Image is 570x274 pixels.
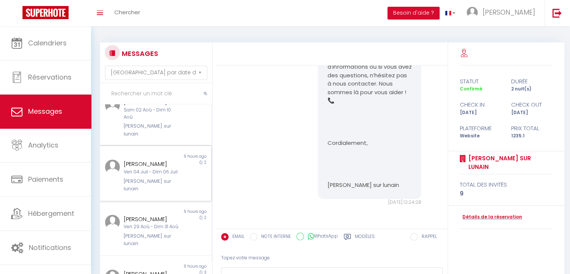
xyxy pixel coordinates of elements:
img: ... [105,98,120,113]
div: [PERSON_NAME] [124,160,179,169]
label: WhatsApp [304,233,338,241]
p: [PERSON_NAME] sur lunain [327,181,412,190]
div: 9 [460,189,553,198]
div: [PERSON_NAME] sur lunain [124,232,179,248]
label: RAPPEL [418,233,437,241]
span: Réservations [28,72,72,82]
div: 2 nuit(s) [506,86,558,93]
label: Modèles [355,233,375,242]
div: durée [506,77,558,86]
div: Tapez votre message [221,249,443,267]
img: Super Booking [22,6,69,19]
div: 9 hours ago [156,209,211,215]
img: ... [467,7,478,18]
p: Cordialement, [327,139,412,148]
span: Messages [28,107,62,116]
span: Confirmé [460,86,482,92]
img: ... [105,160,120,175]
span: 2 [204,160,206,165]
input: Rechercher un mot clé [100,83,212,104]
span: Hébergement [28,209,74,218]
a: [PERSON_NAME] sur lunain [466,154,553,172]
div: total des invités [460,180,553,189]
iframe: Chat [538,240,564,268]
img: logout [552,8,562,18]
div: [PERSON_NAME] sur lunain [124,178,179,193]
div: [DATE] [506,109,558,116]
a: Détails de la réservation [460,214,522,221]
button: Besoin d'aide ? [387,7,440,20]
div: Ven 04 Juil - Dim 06 Juil [124,169,179,176]
img: ... [105,215,120,230]
label: EMAIL [229,233,244,241]
div: [DATE] 12:24:28 [318,199,421,206]
div: statut [455,77,506,86]
span: Calendriers [28,38,67,48]
div: Ven 29 Aoû - Dim 31 Aoû [124,223,179,230]
div: [PERSON_NAME] [124,215,179,224]
div: Sam 02 Aoû - Dim 10 Aoû [124,107,179,121]
div: check out [506,100,558,109]
span: 2 [204,215,206,220]
p: Si vous avez besoin de plus d’informations ou si vous avez des questions, n’hésitez pas à nous co... [327,54,412,105]
h3: MESSAGES [120,45,158,62]
div: check in [455,100,506,109]
div: 9 hours ago [156,263,211,269]
span: Paiements [28,175,63,184]
div: 9 hours ago [156,154,211,160]
div: 1235.1 [506,132,558,140]
span: Analytics [28,140,58,150]
div: Plateforme [455,124,506,133]
span: Notifications [29,243,71,252]
div: Prix total [506,124,558,133]
span: [PERSON_NAME] [483,8,535,17]
label: NOTE INTERNE [257,233,291,241]
button: Ouvrir le widget de chat LiveChat [6,3,28,26]
div: [DATE] [455,109,506,116]
span: Chercher [114,8,140,16]
div: [PERSON_NAME] sur lunain [124,122,179,138]
div: Website [455,132,506,140]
